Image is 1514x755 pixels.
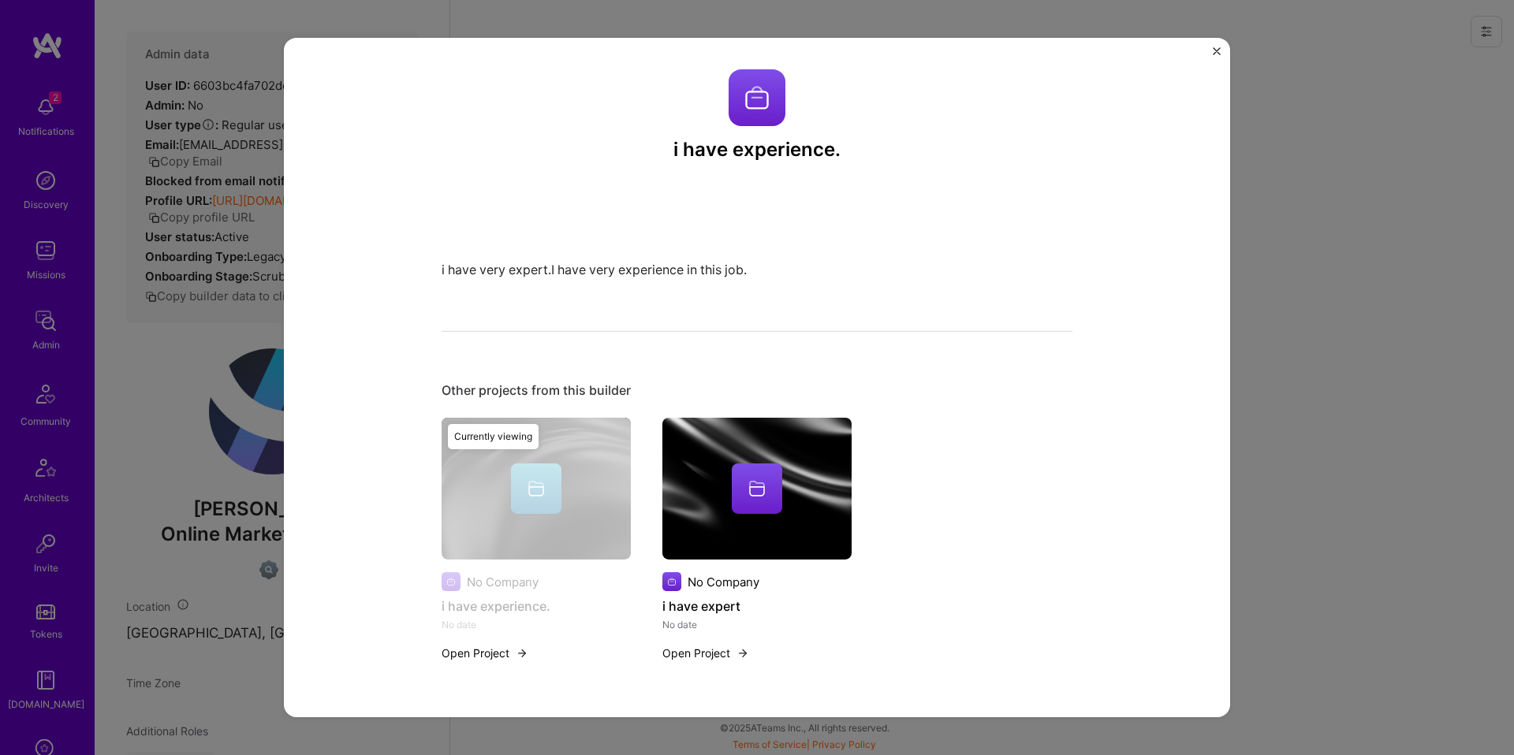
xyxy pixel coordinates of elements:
img: arrow-right [736,646,749,659]
button: Open Project [662,645,749,661]
div: Other projects from this builder [442,382,1072,399]
img: arrow-right [516,646,528,659]
img: cover [442,418,631,560]
div: No Company [688,573,759,589]
div: Currently viewing [448,424,539,449]
p: i have very expert.I have very experience in this job. [442,259,954,281]
img: Company logo [729,69,785,126]
div: No date [662,616,852,633]
button: Close [1213,47,1221,64]
img: cover [662,418,852,560]
h3: i have experience. [442,139,1072,162]
h4: i have expert [662,596,852,616]
button: Open Project [442,645,528,661]
img: Company logo [662,572,681,591]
